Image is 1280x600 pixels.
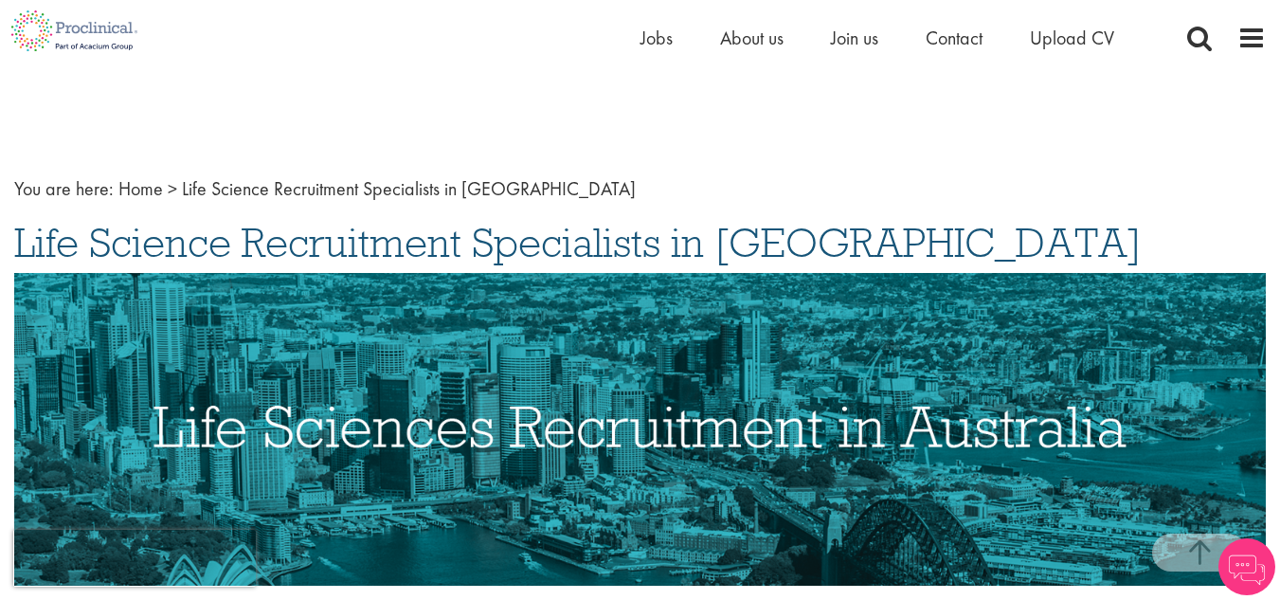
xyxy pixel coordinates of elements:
[720,26,784,50] a: About us
[926,26,983,50] a: Contact
[168,176,177,201] span: >
[1030,26,1114,50] a: Upload CV
[13,530,256,587] iframe: reCAPTCHA
[182,176,636,201] span: Life Science Recruitment Specialists in [GEOGRAPHIC_DATA]
[14,273,1266,586] img: Life Sciences Recruitment in Australia
[118,176,163,201] a: breadcrumb link
[14,176,114,201] span: You are here:
[831,26,878,50] a: Join us
[640,26,673,50] a: Jobs
[14,217,1142,268] span: Life Science Recruitment Specialists in [GEOGRAPHIC_DATA]
[1218,538,1275,595] img: Chatbot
